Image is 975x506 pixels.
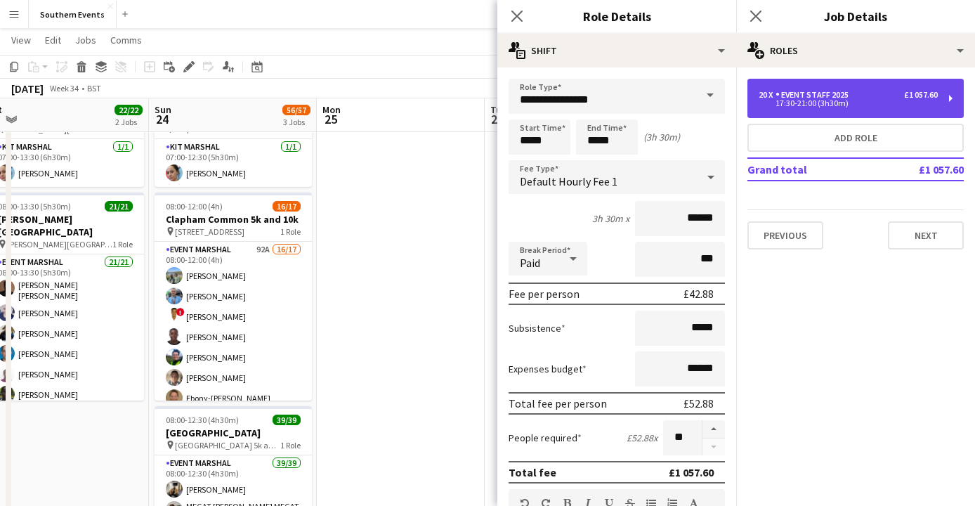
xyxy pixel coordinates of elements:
[29,1,117,28] button: Southern Events
[115,117,142,127] div: 2 Jobs
[87,83,101,93] div: BST
[736,7,975,25] h3: Job Details
[46,83,81,93] span: Week 34
[683,396,714,410] div: £52.88
[175,226,244,237] span: [STREET_ADDRESS]
[747,158,875,181] td: Grand total
[509,363,587,375] label: Expenses budget
[490,103,506,116] span: Tue
[509,287,580,301] div: Fee per person
[759,100,938,107] div: 17:30-21:00 (3h30m)
[683,287,714,301] div: £42.88
[280,226,301,237] span: 1 Role
[509,322,565,335] label: Subsistence
[155,193,312,401] app-job-card: 08:00-12:00 (4h)16/17Clapham Common 5k and 10k [STREET_ADDRESS]1 RoleEvent Marshal92A16/1708:00-1...
[45,34,61,46] span: Edit
[39,31,67,49] a: Edit
[497,34,736,67] div: Shift
[114,105,143,115] span: 22/22
[273,415,301,425] span: 39/39
[112,239,133,249] span: 1 Role
[166,415,239,425] span: 08:00-12:30 (4h30m)
[105,31,148,49] a: Comms
[273,201,301,212] span: 16/17
[875,158,964,181] td: £1 057.60
[155,139,312,187] app-card-role: Kit Marshal1/107:00-12:30 (5h30m)[PERSON_NAME]
[702,420,725,439] button: Increase
[11,82,44,96] div: [DATE]
[7,239,112,249] span: [PERSON_NAME][GEOGRAPHIC_DATA]
[776,90,854,100] div: Event Staff 2025
[6,31,37,49] a: View
[669,465,714,479] div: £1 057.60
[747,124,964,152] button: Add role
[488,111,506,127] span: 26
[747,221,823,249] button: Previous
[11,34,31,46] span: View
[509,396,607,410] div: Total fee per person
[175,440,280,450] span: [GEOGRAPHIC_DATA] 5k and 10k
[155,427,312,439] h3: [GEOGRAPHIC_DATA]
[520,174,617,188] span: Default Hourly Fee 1
[497,7,736,25] h3: Role Details
[736,34,975,67] div: Roles
[176,308,185,316] span: !
[320,111,341,127] span: 25
[759,90,776,100] div: 20 x
[627,432,657,444] div: £52.88 x
[520,256,540,270] span: Paid
[105,201,133,212] span: 21/21
[592,212,629,225] div: 3h 30m x
[509,465,556,479] div: Total fee
[75,34,96,46] span: Jobs
[643,131,680,143] div: (3h 30m)
[155,213,312,226] h3: Clapham Common 5k and 10k
[282,105,310,115] span: 56/57
[155,77,312,187] app-job-card: 07:00-12:30 (5h30m)1/1RT Kit Assistant - Clapham Common 5k and 10k Clapham Common1 RoleKit Marsha...
[509,432,582,444] label: People required
[166,201,223,212] span: 08:00-12:00 (4h)
[152,111,171,127] span: 24
[888,221,964,249] button: Next
[283,117,310,127] div: 3 Jobs
[904,90,938,100] div: £1 057.60
[70,31,102,49] a: Jobs
[322,103,341,116] span: Mon
[110,34,142,46] span: Comms
[280,440,301,450] span: 1 Role
[155,103,171,116] span: Sun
